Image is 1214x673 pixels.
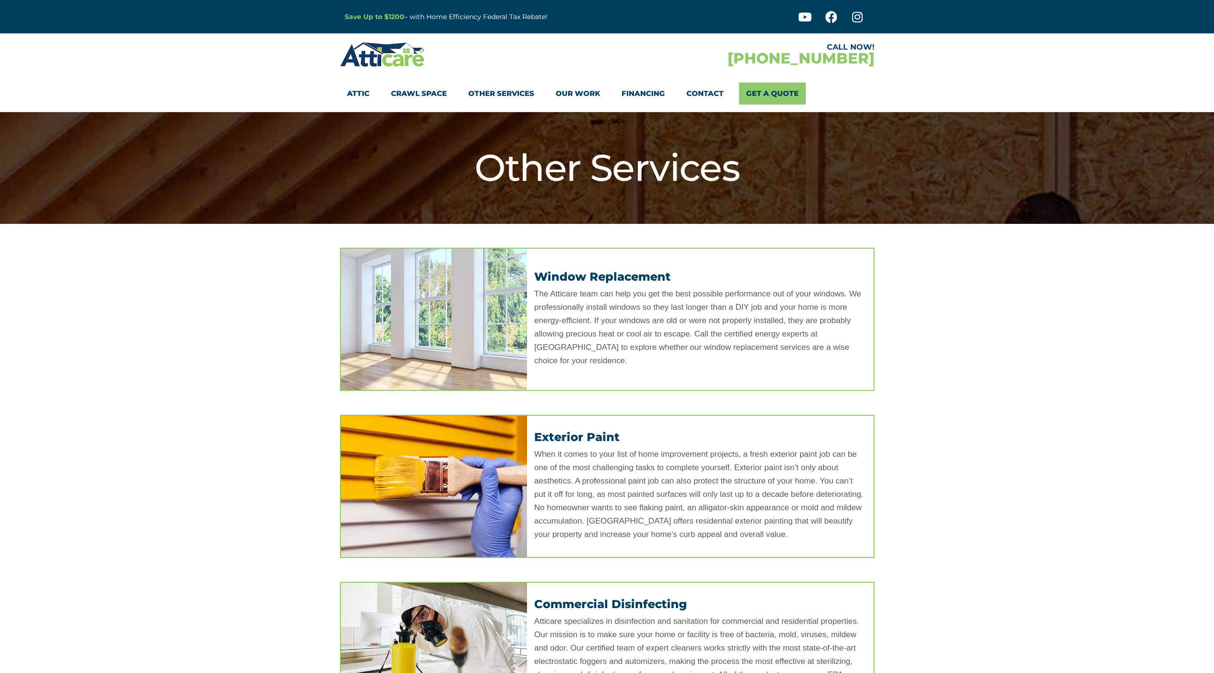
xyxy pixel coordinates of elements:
[347,83,369,105] a: Attic
[607,43,875,51] div: CALL NOW!
[345,12,404,21] a: Save Up to $1200
[534,597,687,611] a: Commercial Disinfecting
[556,83,600,105] a: Our Work
[468,83,534,105] a: Other Services
[345,146,870,190] h1: Other Services
[739,83,806,105] a: Get A Quote
[534,430,620,444] a: Exterior Paint
[534,270,671,284] a: Window Replacement
[534,289,861,365] span: The Atticare team can help you get the best possible performance out of your windows. We professi...
[347,83,867,105] nav: Menu
[622,83,665,105] a: Financing
[391,83,447,105] a: Crawl Space
[345,11,654,22] p: – with Home Efficiency Federal Tax Rebate!
[534,450,864,539] span: When it comes to your list of home improvement projects, a fresh exterior paint job can be one of...
[686,83,724,105] a: Contact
